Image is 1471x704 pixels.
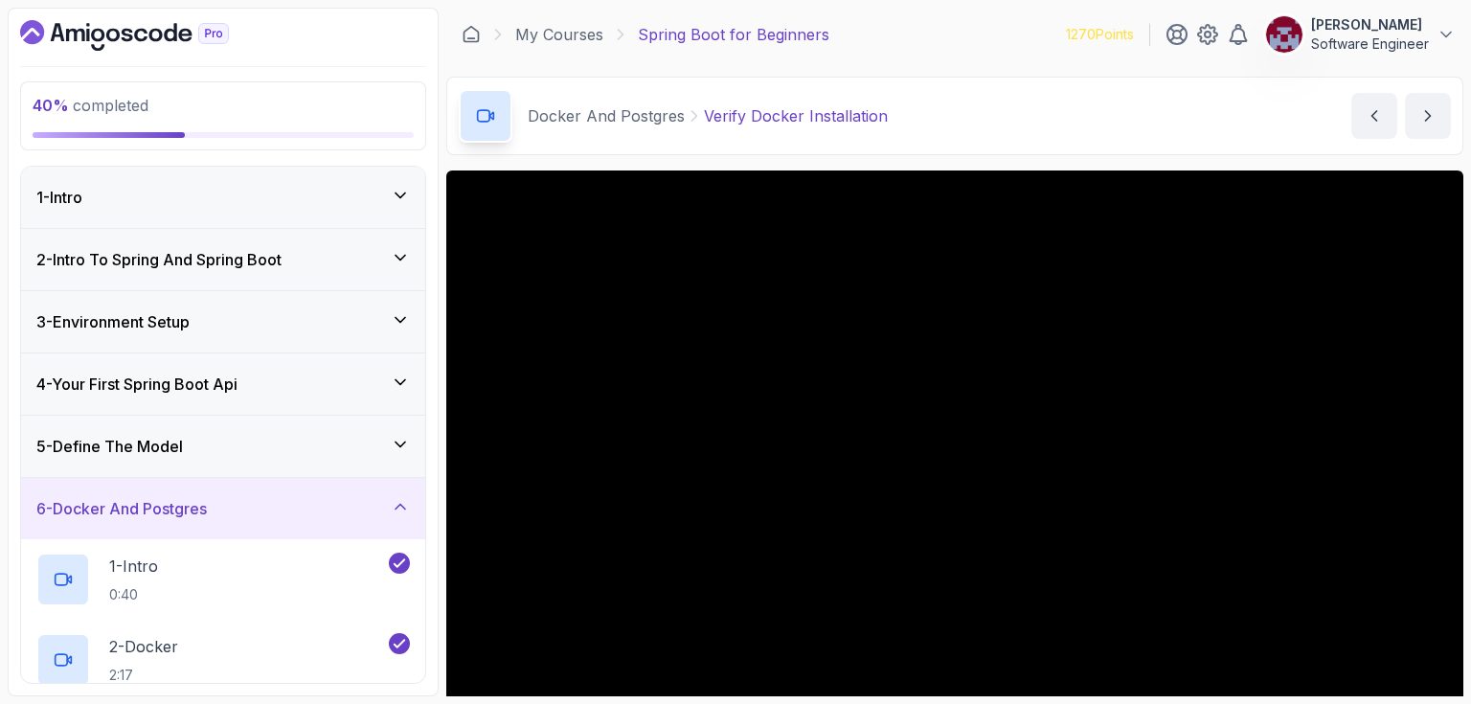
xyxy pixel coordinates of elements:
button: 2-Docker2:17 [36,633,410,687]
h3: 2 - Intro To Spring And Spring Boot [36,248,282,271]
span: completed [33,96,148,115]
a: Dashboard [462,25,481,44]
p: 2 - Docker [109,635,178,658]
button: 1-Intro [21,167,425,228]
button: 1-Intro0:40 [36,553,410,606]
img: user profile image [1266,16,1302,53]
button: 6-Docker And Postgres [21,478,425,539]
h3: 4 - Your First Spring Boot Api [36,373,238,396]
p: 2:17 [109,666,178,685]
p: Software Engineer [1311,34,1429,54]
h3: 1 - Intro [36,186,82,209]
button: previous content [1351,93,1397,139]
p: Docker And Postgres [528,104,685,127]
p: 1 - Intro [109,555,158,578]
p: [PERSON_NAME] [1311,15,1429,34]
p: 1270 Points [1066,25,1134,44]
a: Dashboard [20,20,273,51]
button: 3-Environment Setup [21,291,425,352]
button: 4-Your First Spring Boot Api [21,353,425,415]
p: Verify Docker Installation [704,104,888,127]
p: 0:40 [109,585,158,604]
button: user profile image[PERSON_NAME]Software Engineer [1265,15,1456,54]
h3: 6 - Docker And Postgres [36,497,207,520]
a: My Courses [515,23,603,46]
button: 5-Define The Model [21,416,425,477]
button: 2-Intro To Spring And Spring Boot [21,229,425,290]
button: next content [1405,93,1451,139]
h3: 3 - Environment Setup [36,310,190,333]
h3: 5 - Define The Model [36,435,183,458]
p: Spring Boot for Beginners [638,23,829,46]
span: 40 % [33,96,69,115]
